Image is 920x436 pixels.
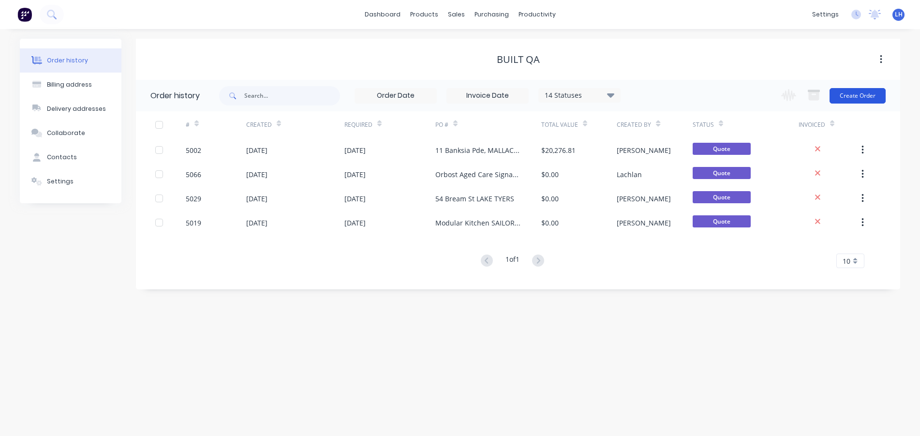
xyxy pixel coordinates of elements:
[20,169,121,194] button: Settings
[47,153,77,162] div: Contacts
[186,120,190,129] div: #
[693,191,751,203] span: Quote
[20,145,121,169] button: Contacts
[435,120,448,129] div: PO #
[186,145,201,155] div: 5002
[246,120,272,129] div: Created
[807,7,844,22] div: settings
[355,89,436,103] input: Order Date
[799,120,825,129] div: Invoiced
[693,120,714,129] div: Status
[246,111,344,138] div: Created
[541,169,559,180] div: $0.00
[693,215,751,227] span: Quote
[344,145,366,155] div: [DATE]
[47,56,88,65] div: Order history
[246,169,267,180] div: [DATE]
[47,177,74,186] div: Settings
[186,194,201,204] div: 5029
[693,111,799,138] div: Status
[246,194,267,204] div: [DATE]
[246,218,267,228] div: [DATE]
[405,7,443,22] div: products
[435,145,522,155] div: 11 Banksia Pde, MALLACOOTA
[617,218,671,228] div: [PERSON_NAME]
[20,73,121,97] button: Billing address
[895,10,903,19] span: LH
[830,88,886,104] button: Create Order
[344,194,366,204] div: [DATE]
[443,7,470,22] div: sales
[447,89,528,103] input: Invoice Date
[344,218,366,228] div: [DATE]
[617,120,651,129] div: Created By
[435,169,522,180] div: Orbost Aged Care Signage Framing
[435,218,522,228] div: Modular Kitchen SAILORS GRAVE
[360,7,405,22] a: dashboard
[470,7,514,22] div: purchasing
[541,145,576,155] div: $20,276.81
[617,111,692,138] div: Created By
[541,111,617,138] div: Total Value
[843,256,850,266] span: 10
[617,194,671,204] div: [PERSON_NAME]
[617,145,671,155] div: [PERSON_NAME]
[186,218,201,228] div: 5019
[344,120,372,129] div: Required
[20,48,121,73] button: Order history
[541,194,559,204] div: $0.00
[505,254,519,268] div: 1 of 1
[435,111,541,138] div: PO #
[799,111,859,138] div: Invoiced
[514,7,561,22] div: productivity
[541,120,578,129] div: Total Value
[17,7,32,22] img: Factory
[186,169,201,180] div: 5066
[497,54,540,65] div: Built QA
[617,169,642,180] div: Lachlan
[244,86,340,105] input: Search...
[150,90,200,102] div: Order history
[246,145,267,155] div: [DATE]
[344,111,435,138] div: Required
[20,121,121,145] button: Collaborate
[47,129,85,137] div: Collaborate
[539,90,620,101] div: 14 Statuses
[693,167,751,179] span: Quote
[435,194,514,204] div: 54 Bream St LAKE TYERS
[344,169,366,180] div: [DATE]
[693,143,751,155] span: Quote
[47,80,92,89] div: Billing address
[541,218,559,228] div: $0.00
[186,111,246,138] div: #
[47,105,106,113] div: Delivery addresses
[20,97,121,121] button: Delivery addresses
